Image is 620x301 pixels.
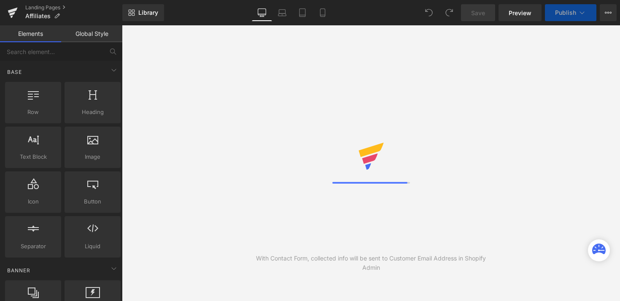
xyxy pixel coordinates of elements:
span: Banner [6,266,31,274]
span: Icon [8,197,59,206]
span: Base [6,68,23,76]
span: Image [67,152,118,161]
a: Global Style [61,25,122,42]
span: Save [471,8,485,17]
span: Preview [509,8,531,17]
a: Mobile [313,4,333,21]
span: Button [67,197,118,206]
a: Laptop [272,4,292,21]
a: Landing Pages [25,4,122,11]
button: More [600,4,617,21]
button: Undo [421,4,437,21]
div: With Contact Form, collected info will be sent to Customer Email Address in Shopify Admin [246,254,496,272]
a: Desktop [252,4,272,21]
span: Liquid [67,242,118,251]
a: Preview [499,4,542,21]
a: Tablet [292,4,313,21]
a: New Library [122,4,164,21]
span: Heading [67,108,118,117]
span: Row [8,108,59,117]
span: Separator [8,242,59,251]
button: Publish [545,4,596,21]
button: Redo [441,4,458,21]
span: Affiliates [25,13,51,19]
span: Library [138,9,158,16]
span: Publish [555,9,576,16]
span: Text Block [8,152,59,161]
